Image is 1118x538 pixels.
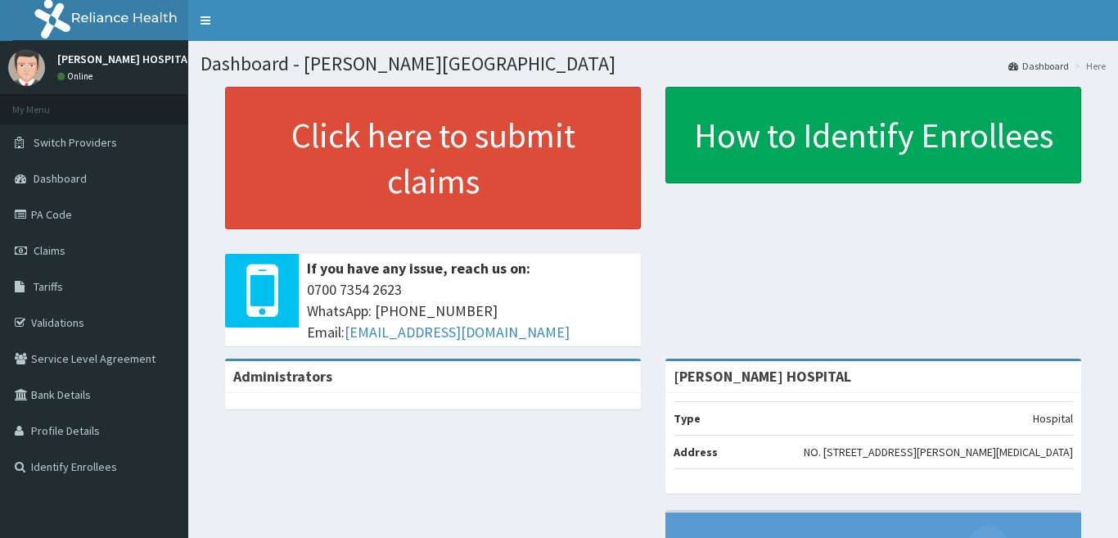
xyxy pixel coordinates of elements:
img: User Image [8,49,45,86]
li: Here [1071,59,1106,73]
b: Address [674,445,718,459]
p: NO. [STREET_ADDRESS][PERSON_NAME][MEDICAL_DATA] [804,444,1073,460]
b: If you have any issue, reach us on: [307,259,530,278]
span: 0700 7354 2623 WhatsApp: [PHONE_NUMBER] Email: [307,279,633,342]
span: Switch Providers [34,135,117,150]
p: Hospital [1033,410,1073,427]
b: Type [674,411,701,426]
b: Administrators [233,367,332,386]
a: How to Identify Enrollees [665,87,1081,183]
h1: Dashboard - [PERSON_NAME][GEOGRAPHIC_DATA] [201,53,1106,75]
a: Dashboard [1008,59,1069,73]
a: [EMAIL_ADDRESS][DOMAIN_NAME] [345,323,570,341]
span: Claims [34,243,65,258]
strong: [PERSON_NAME] HOSPITAL [674,367,851,386]
p: [PERSON_NAME] HOSPITAL [57,53,193,65]
a: Click here to submit claims [225,87,641,229]
a: Online [57,70,97,82]
span: Tariffs [34,279,63,294]
span: Dashboard [34,171,87,186]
